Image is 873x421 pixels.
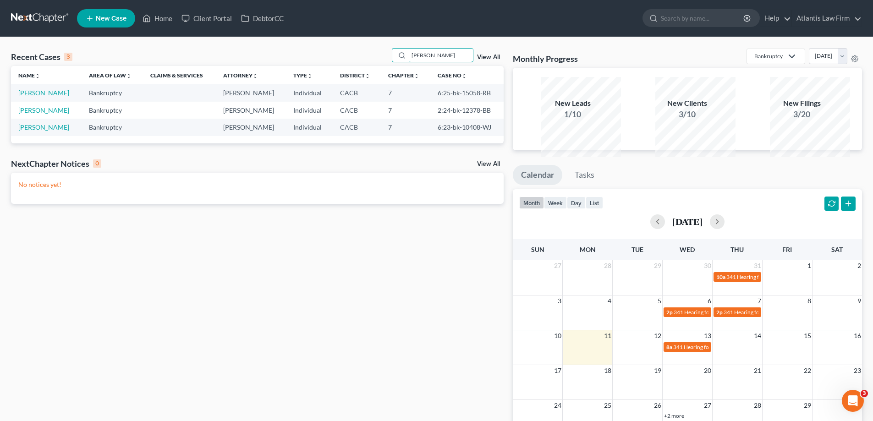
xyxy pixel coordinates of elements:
i: unfold_more [461,73,467,79]
i: unfold_more [365,73,370,79]
span: 341 Hearing for [PERSON_NAME] [673,344,755,350]
a: Case Nounfold_more [438,72,467,79]
span: 2 [857,260,862,271]
p: No notices yet! [18,180,496,189]
span: 11 [603,330,612,341]
span: 15 [803,330,812,341]
input: Search by name... [661,10,745,27]
button: week [544,197,567,209]
span: 26 [653,400,662,411]
a: View All [477,54,500,60]
span: 341 Hearing for [PERSON_NAME] [674,309,756,316]
span: 27 [703,400,712,411]
span: 29 [653,260,662,271]
span: 8 [807,295,812,306]
span: 30 [703,260,712,271]
div: 3 [64,53,72,61]
span: 3 [861,390,868,397]
a: Attorneyunfold_more [223,72,258,79]
a: View All [477,161,500,167]
span: 13 [703,330,712,341]
div: Bankruptcy [754,52,783,60]
span: 4 [607,295,612,306]
span: Fri [782,246,792,253]
td: 7 [381,84,430,101]
span: Wed [680,246,695,253]
a: Districtunfold_more [340,72,370,79]
span: 6 [707,295,712,306]
span: 1 [807,260,812,271]
span: Sat [831,246,843,253]
td: 7 [381,119,430,136]
a: DebtorCC [236,10,288,27]
span: 10 [553,330,562,341]
iframe: Intercom live chat [842,390,864,412]
span: 2p [666,309,673,316]
span: 7 [757,295,762,306]
div: Recent Cases [11,51,72,62]
i: unfold_more [126,73,132,79]
span: 8a [666,344,672,350]
button: month [519,197,544,209]
span: 28 [603,260,612,271]
span: Thu [730,246,744,253]
span: 29 [803,400,812,411]
span: 341 Hearing for [PERSON_NAME] [724,309,806,316]
span: 19 [653,365,662,376]
h3: Monthly Progress [513,53,578,64]
span: 28 [753,400,762,411]
span: New Case [96,15,126,22]
td: CACB [333,84,381,101]
span: 18 [603,365,612,376]
td: Bankruptcy [82,84,143,101]
i: unfold_more [307,73,313,79]
div: 3/10 [655,109,719,120]
span: 3 [557,295,562,306]
td: Individual [286,84,332,101]
i: unfold_more [35,73,40,79]
span: 23 [853,365,862,376]
td: Individual [286,119,332,136]
i: unfold_more [414,73,419,79]
button: list [586,197,603,209]
a: Calendar [513,165,562,185]
a: [PERSON_NAME] [18,106,69,114]
td: Individual [286,102,332,119]
td: 2:24-bk-12378-BB [430,102,504,119]
a: Nameunfold_more [18,72,40,79]
h2: [DATE] [672,217,703,226]
a: Area of Lawunfold_more [89,72,132,79]
span: 22 [803,365,812,376]
span: 9 [857,295,862,306]
a: [PERSON_NAME] [18,123,69,131]
span: 5 [657,295,662,306]
th: Claims & Services [143,66,215,84]
i: unfold_more [253,73,258,79]
td: CACB [333,102,381,119]
td: [PERSON_NAME] [216,119,286,136]
span: Tue [631,246,643,253]
td: 6:23-bk-10408-WJ [430,119,504,136]
span: 2p [716,309,723,316]
div: New Clients [655,98,719,109]
span: 31 [753,260,762,271]
a: Atlantis Law Firm [792,10,862,27]
span: 24 [553,400,562,411]
span: 21 [753,365,762,376]
td: [PERSON_NAME] [216,84,286,101]
div: 0 [93,159,101,168]
div: 3/20 [770,109,834,120]
input: Search by name... [409,49,473,62]
a: Home [138,10,177,27]
span: Sun [531,246,544,253]
span: 25 [603,400,612,411]
a: +2 more [664,412,684,419]
td: 6:25-bk-15058-RB [430,84,504,101]
div: 1/10 [541,109,605,120]
div: NextChapter Notices [11,158,101,169]
a: Chapterunfold_more [388,72,419,79]
a: Tasks [566,165,603,185]
td: Bankruptcy [82,102,143,119]
span: 10a [716,273,725,280]
span: 16 [853,330,862,341]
